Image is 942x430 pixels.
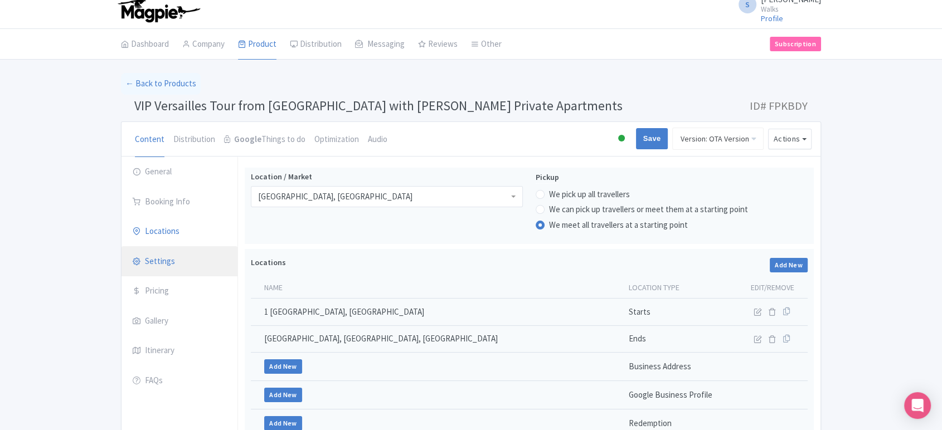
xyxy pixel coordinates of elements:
[750,95,808,117] span: ID# FPKBDY
[122,365,237,397] a: FAQs
[768,129,812,149] button: Actions
[672,128,764,150] a: Version: OTA Version
[622,299,734,326] td: Starts
[622,381,734,409] td: Google Business Profile
[251,277,622,299] th: Name
[761,6,821,13] small: Walks
[258,192,412,202] div: [GEOGRAPHIC_DATA], [GEOGRAPHIC_DATA]
[368,122,387,158] a: Audio
[251,257,286,268] label: Locations
[622,325,734,353] td: Ends
[121,73,201,95] a: ← Back to Products
[264,359,302,374] a: Add New
[224,122,305,158] a: GoogleThings to do
[238,29,276,60] a: Product
[234,133,261,146] strong: Google
[290,29,342,60] a: Distribution
[264,388,302,402] a: Add New
[134,97,623,114] span: VIP Versailles Tour from [GEOGRAPHIC_DATA] with [PERSON_NAME] Private Apartments
[121,29,169,60] a: Dashboard
[471,29,502,60] a: Other
[122,335,237,367] a: Itinerary
[173,122,215,158] a: Distribution
[314,122,359,158] a: Optimization
[122,306,237,337] a: Gallery
[122,276,237,307] a: Pricing
[122,216,237,247] a: Locations
[770,37,821,51] a: Subscription
[122,157,237,188] a: General
[636,128,668,149] input: Save
[182,29,225,60] a: Company
[770,258,808,272] a: Add New
[549,188,630,201] label: We pick up all travellers
[355,29,405,60] a: Messaging
[122,187,237,218] a: Booking Info
[549,203,748,216] label: We can pick up travellers or meet them at a starting point
[622,353,734,381] td: Business Address
[418,29,458,60] a: Reviews
[251,325,622,353] td: [GEOGRAPHIC_DATA], [GEOGRAPHIC_DATA], [GEOGRAPHIC_DATA]
[251,299,622,326] td: 1 [GEOGRAPHIC_DATA], [GEOGRAPHIC_DATA]
[135,122,164,158] a: Content
[549,219,688,232] label: We meet all travellers at a starting point
[536,172,559,182] span: Pickup
[622,277,734,299] th: Location type
[616,130,627,148] div: Active
[734,277,808,299] th: Edit/Remove
[122,246,237,277] a: Settings
[251,172,312,182] span: Location / Market
[904,392,931,419] div: Open Intercom Messenger
[761,13,783,23] a: Profile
